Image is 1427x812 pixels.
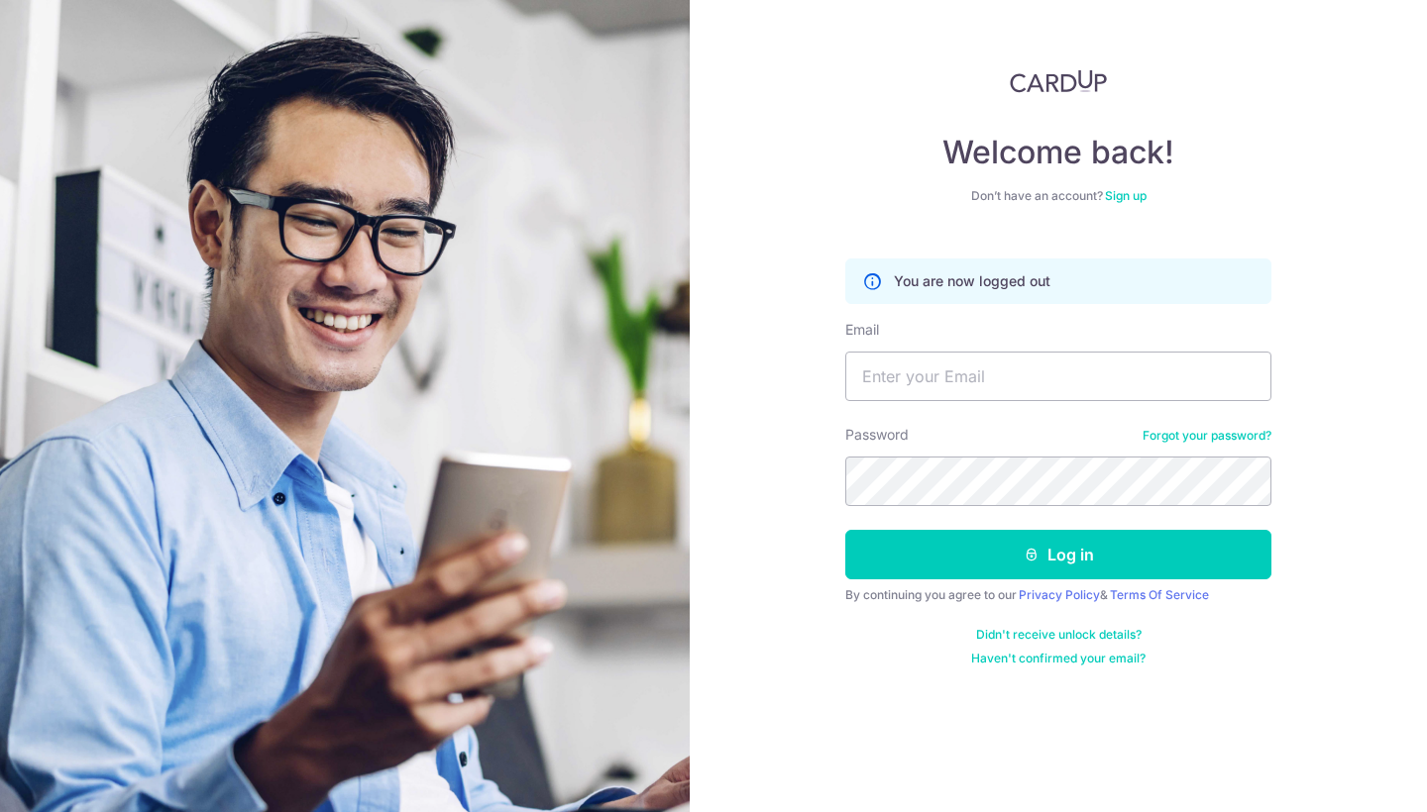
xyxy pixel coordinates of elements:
[894,271,1050,291] p: You are now logged out
[1019,587,1100,602] a: Privacy Policy
[845,352,1271,401] input: Enter your Email
[845,188,1271,204] div: Don’t have an account?
[1110,587,1209,602] a: Terms Of Service
[971,651,1146,666] a: Haven't confirmed your email?
[845,530,1271,579] button: Log in
[845,587,1271,603] div: By continuing you agree to our &
[1143,428,1271,444] a: Forgot your password?
[845,133,1271,172] h4: Welcome back!
[845,425,909,445] label: Password
[1105,188,1147,203] a: Sign up
[976,627,1142,643] a: Didn't receive unlock details?
[1010,69,1107,93] img: CardUp Logo
[845,320,879,340] label: Email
